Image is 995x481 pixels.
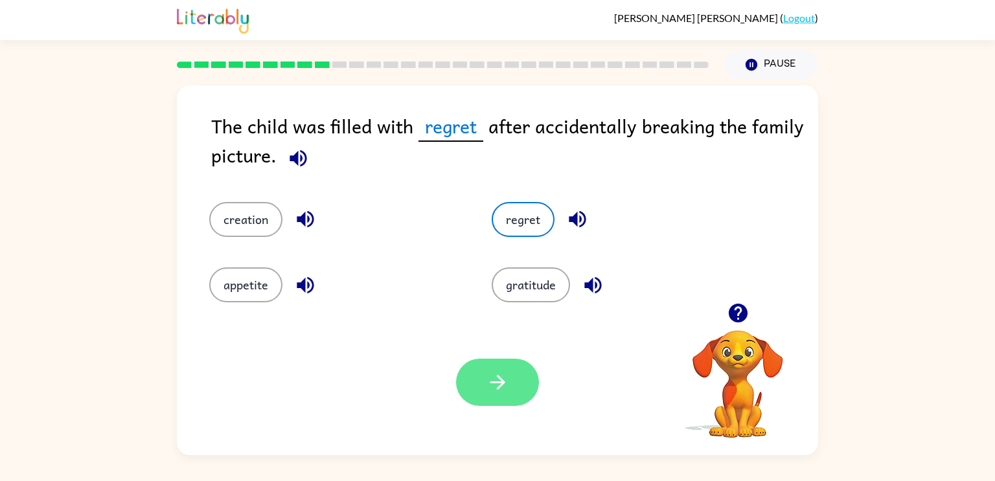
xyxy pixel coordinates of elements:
button: creation [209,202,282,237]
div: ( ) [614,12,818,24]
video: Your browser must support playing .mp4 files to use Literably. Please try using another browser. [673,310,803,440]
button: gratitude [492,267,570,302]
button: Pause [724,50,818,80]
div: The child was filled with after accidentally breaking the family picture. [211,111,818,176]
a: Logout [783,12,815,24]
span: [PERSON_NAME] [PERSON_NAME] [614,12,780,24]
span: regret [418,111,483,142]
button: appetite [209,267,282,302]
button: regret [492,202,555,237]
img: Literably [177,5,249,34]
